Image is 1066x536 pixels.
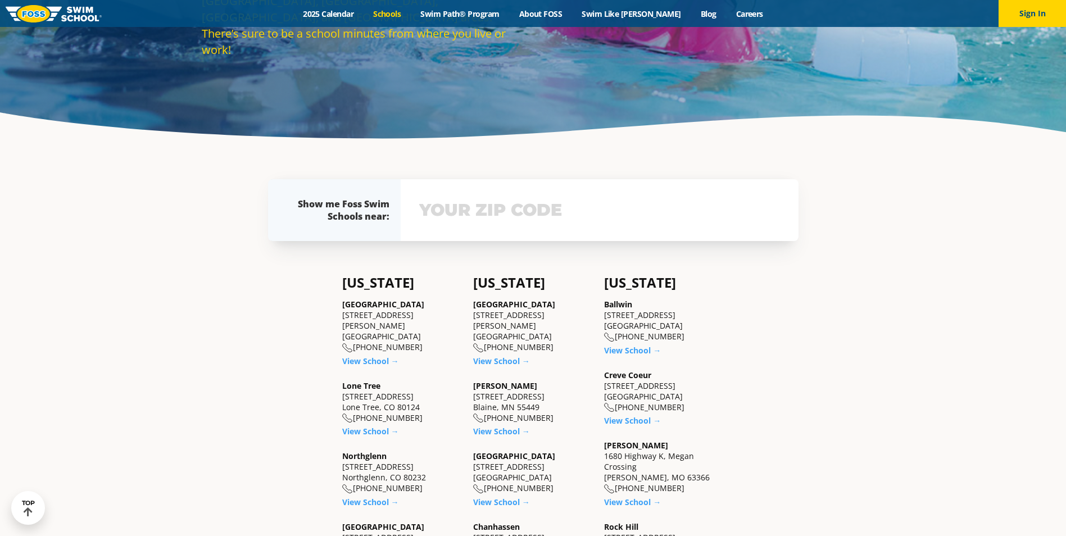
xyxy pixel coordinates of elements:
h4: [US_STATE] [473,275,593,290]
a: [GEOGRAPHIC_DATA] [342,521,424,532]
a: About FOSS [509,8,572,19]
div: 1680 Highway K, Megan Crossing [PERSON_NAME], MO 63366 [PHONE_NUMBER] [604,440,724,494]
input: YOUR ZIP CODE [416,194,783,226]
img: FOSS Swim School Logo [6,5,102,22]
a: [GEOGRAPHIC_DATA] [342,299,424,310]
div: [STREET_ADDRESS][PERSON_NAME] [GEOGRAPHIC_DATA] [PHONE_NUMBER] [342,299,462,353]
a: [PERSON_NAME] [604,440,668,451]
img: location-phone-o-icon.svg [604,403,615,412]
a: Swim Path® Program [411,8,509,19]
a: Lone Tree [342,380,380,391]
a: View School → [604,415,661,426]
a: View School → [342,356,399,366]
div: [STREET_ADDRESS][PERSON_NAME] [GEOGRAPHIC_DATA] [PHONE_NUMBER] [473,299,593,353]
img: location-phone-o-icon.svg [473,414,484,423]
a: Rock Hill [604,521,638,532]
a: Swim Like [PERSON_NAME] [572,8,691,19]
img: location-phone-o-icon.svg [473,484,484,494]
a: Creve Coeur [604,370,651,380]
div: [STREET_ADDRESS] Blaine, MN 55449 [PHONE_NUMBER] [473,380,593,424]
a: 2025 Calendar [293,8,364,19]
div: [STREET_ADDRESS] Northglenn, CO 80232 [PHONE_NUMBER] [342,451,462,494]
div: [STREET_ADDRESS] [GEOGRAPHIC_DATA] [PHONE_NUMBER] [604,299,724,342]
img: location-phone-o-icon.svg [342,414,353,423]
div: [STREET_ADDRESS] [GEOGRAPHIC_DATA] [PHONE_NUMBER] [473,451,593,494]
a: View School → [342,426,399,437]
a: Careers [726,8,773,19]
a: [GEOGRAPHIC_DATA] [473,451,555,461]
a: View School → [473,497,530,507]
a: View School → [604,497,661,507]
a: Schools [364,8,411,19]
img: location-phone-o-icon.svg [473,343,484,353]
h4: [US_STATE] [342,275,462,290]
a: Ballwin [604,299,632,310]
h4: [US_STATE] [604,275,724,290]
img: location-phone-o-icon.svg [604,333,615,342]
img: location-phone-o-icon.svg [342,484,353,494]
a: [GEOGRAPHIC_DATA] [473,299,555,310]
a: View School → [473,426,530,437]
div: [STREET_ADDRESS] Lone Tree, CO 80124 [PHONE_NUMBER] [342,380,462,424]
a: View School → [604,345,661,356]
div: Show me Foss Swim Schools near: [291,198,389,222]
img: location-phone-o-icon.svg [342,343,353,353]
a: Blog [691,8,726,19]
a: [PERSON_NAME] [473,380,537,391]
img: location-phone-o-icon.svg [604,484,615,494]
a: View School → [473,356,530,366]
a: Chanhassen [473,521,520,532]
div: TOP [22,499,35,517]
div: [STREET_ADDRESS] [GEOGRAPHIC_DATA] [PHONE_NUMBER] [604,370,724,413]
a: Northglenn [342,451,387,461]
a: View School → [342,497,399,507]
